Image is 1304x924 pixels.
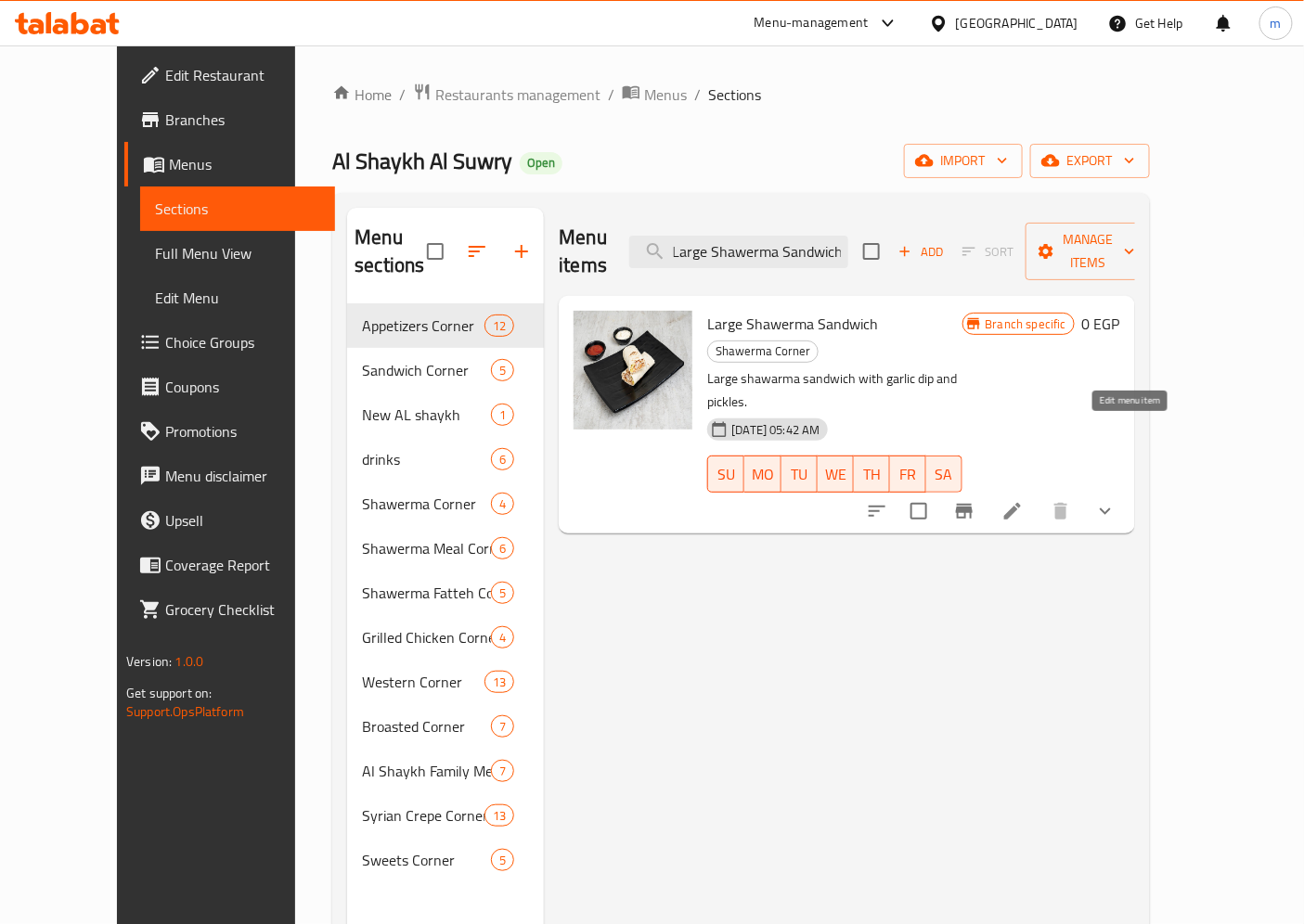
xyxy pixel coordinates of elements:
[1094,500,1117,522] svg: Show Choices
[362,537,491,559] span: Shawerma Meal Corner
[124,97,335,142] a: Branches
[140,231,335,276] a: Full Menu View
[485,317,513,335] span: 12
[362,448,491,470] span: drinks
[174,649,203,674] span: 1.0.0
[362,582,491,604] span: Shawerma Fatteh Corner
[347,481,544,526] div: Shawerma Corner4
[854,456,890,493] button: TH
[1083,489,1128,533] button: show more
[1045,149,1135,173] span: export
[347,303,544,348] div: Appetizers Corner12
[926,456,962,493] button: SA
[559,224,607,279] h2: Menu items
[492,406,513,424] span: 1
[1271,13,1282,33] span: m
[165,376,320,398] span: Coupons
[347,392,544,437] div: New AL shaykh1
[897,461,919,488] span: FR
[891,237,950,266] span: Add item
[492,629,513,647] span: 4
[355,224,427,279] h2: Menu sections
[362,404,491,426] div: New AL shaykh
[492,584,513,602] span: 5
[707,456,744,493] button: SU
[978,315,1074,333] span: Branch specific
[169,153,320,175] span: Menus
[818,456,854,493] button: WE
[165,64,320,86] span: Edit Restaurant
[485,807,513,825] span: 13
[724,421,827,439] span: [DATE] 05:42 AM
[899,492,938,531] span: Select to update
[644,83,687,106] span: Menus
[347,437,544,481] div: drinks6
[347,296,544,890] nav: Menu sections
[1030,144,1150,178] button: export
[491,359,514,381] div: items
[492,362,513,379] span: 5
[492,495,513,513] span: 4
[124,498,335,543] a: Upsell
[124,409,335,454] a: Promotions
[492,451,513,468] span: 6
[347,348,544,392] div: Sandwich Corner5
[934,461,955,488] span: SA
[155,242,320,264] span: Full Menu View
[165,598,320,621] span: Grocery Checklist
[491,849,514,871] div: items
[347,615,544,660] div: Grilled Chicken Corner4
[485,674,513,691] span: 13
[362,314,484,337] div: Appetizers Corner
[491,448,514,470] div: items
[622,83,687,107] a: Menus
[413,83,600,107] a: Restaurants management
[165,465,320,487] span: Menu disclaimer
[492,763,513,780] span: 7
[904,144,1023,178] button: import
[942,489,987,533] button: Branch-specific-item
[435,83,600,106] span: Restaurants management
[891,237,950,266] button: Add
[491,715,514,738] div: items
[707,340,819,363] div: Shawerma Corner
[825,461,846,488] span: WE
[781,456,818,493] button: TU
[492,852,513,869] span: 5
[155,287,320,309] span: Edit Menu
[362,715,491,738] span: Broasted Corner
[708,340,818,362] span: Shawerma Corner
[694,83,701,106] li: /
[492,718,513,736] span: 7
[1026,223,1150,280] button: Manage items
[165,509,320,532] span: Upsell
[707,367,962,414] p: Large shawarma sandwich with garlic dip and pickles.
[608,83,614,106] li: /
[744,456,781,493] button: MO
[861,461,883,488] span: TH
[347,704,544,749] div: Broasted Corner7
[332,83,392,106] a: Home
[362,849,491,871] span: Sweets Corner
[890,456,926,493] button: FR
[347,749,544,793] div: Al Shaykh Family Meals7
[347,838,544,882] div: Sweets Corner5
[362,804,484,827] span: Syrian Crepe Corner
[755,12,869,34] div: Menu-management
[124,543,335,587] a: Coverage Report
[399,83,406,106] li: /
[1039,489,1083,533] button: delete
[362,626,491,648] div: Grilled Chicken Corner
[716,461,737,488] span: SU
[362,493,491,515] span: Shawerma Corner
[520,155,562,171] span: Open
[362,760,491,782] span: Al Shaykh Family Meals
[484,314,514,337] div: items
[362,359,491,381] div: Sandwich Corner
[919,149,1008,173] span: import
